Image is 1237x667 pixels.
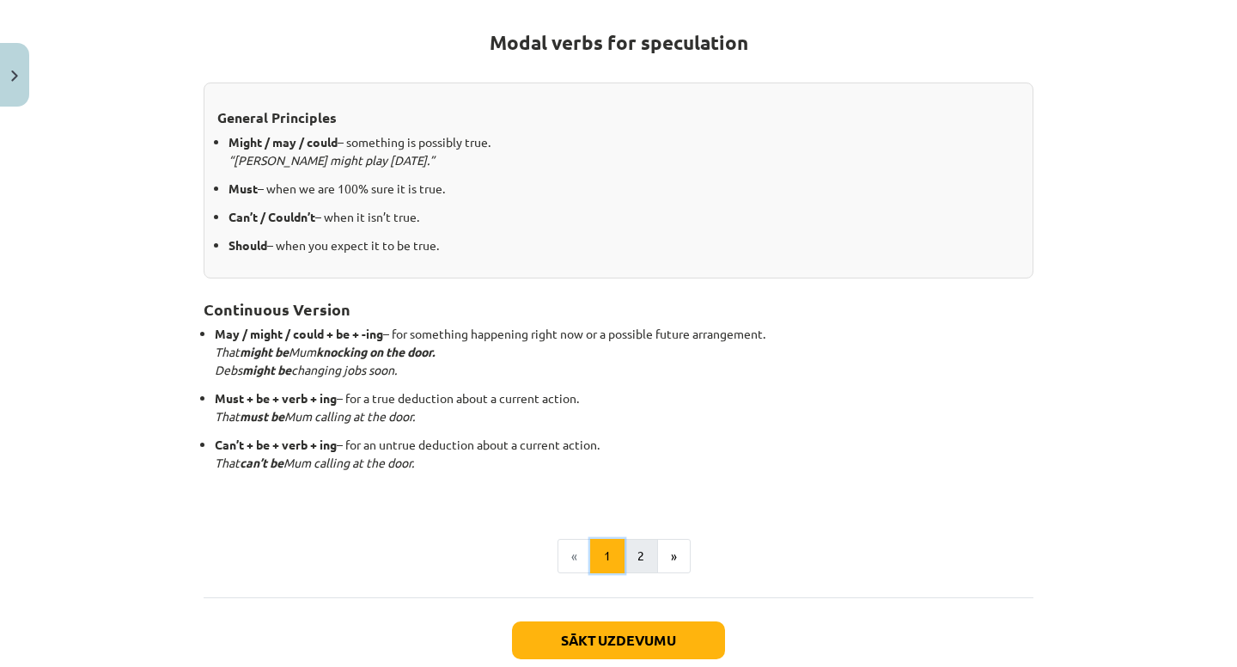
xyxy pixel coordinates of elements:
strong: Modal verbs for speculation [490,30,748,55]
strong: Can’t + be + verb + ing [215,437,337,452]
p: – for a true deduction about a current action. [215,389,1033,425]
strong: May / might / could + be + -ing [215,326,383,341]
strong: might be [240,344,289,359]
em: That Mum calling at the door. [215,455,414,470]
p: – for an untrue deduction about a current action. [215,436,1033,472]
strong: Should [229,237,267,253]
p: – when you expect it to be true. [229,236,1020,254]
p: – for something happening right now or a possible future arrangement. [215,325,1033,379]
strong: Might / may / could [229,134,338,150]
button: » [657,539,691,573]
strong: Can’t / Couldn’t [229,209,315,224]
img: icon-close-lesson-0947bae3869378f0d4975bcd49f059093ad1ed9edebbc8119c70593378902aed.svg [11,70,18,82]
strong: General Principles [217,108,337,126]
em: “[PERSON_NAME] might play [DATE].” [229,152,435,168]
strong: knocking on the door. [316,344,435,359]
p: – when we are 100% sure it is true. [229,180,1020,198]
strong: might be [242,362,291,377]
strong: Must + be + verb + ing [215,390,337,406]
em: Debs changing jobs soon. [215,362,397,377]
strong: can’t be [240,455,283,470]
nav: Page navigation example [204,539,1033,573]
em: That Mum [215,344,435,359]
p: – when it isn’t true. [229,208,1020,226]
button: Sākt uzdevumu [512,621,725,659]
strong: Continuous Version [204,299,350,319]
strong: must be [240,408,284,424]
p: – something is possibly true. [229,133,1020,169]
strong: Must [229,181,258,196]
em: That Mum calling at the door. [215,408,415,424]
button: 2 [624,539,658,573]
button: 1 [590,539,625,573]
